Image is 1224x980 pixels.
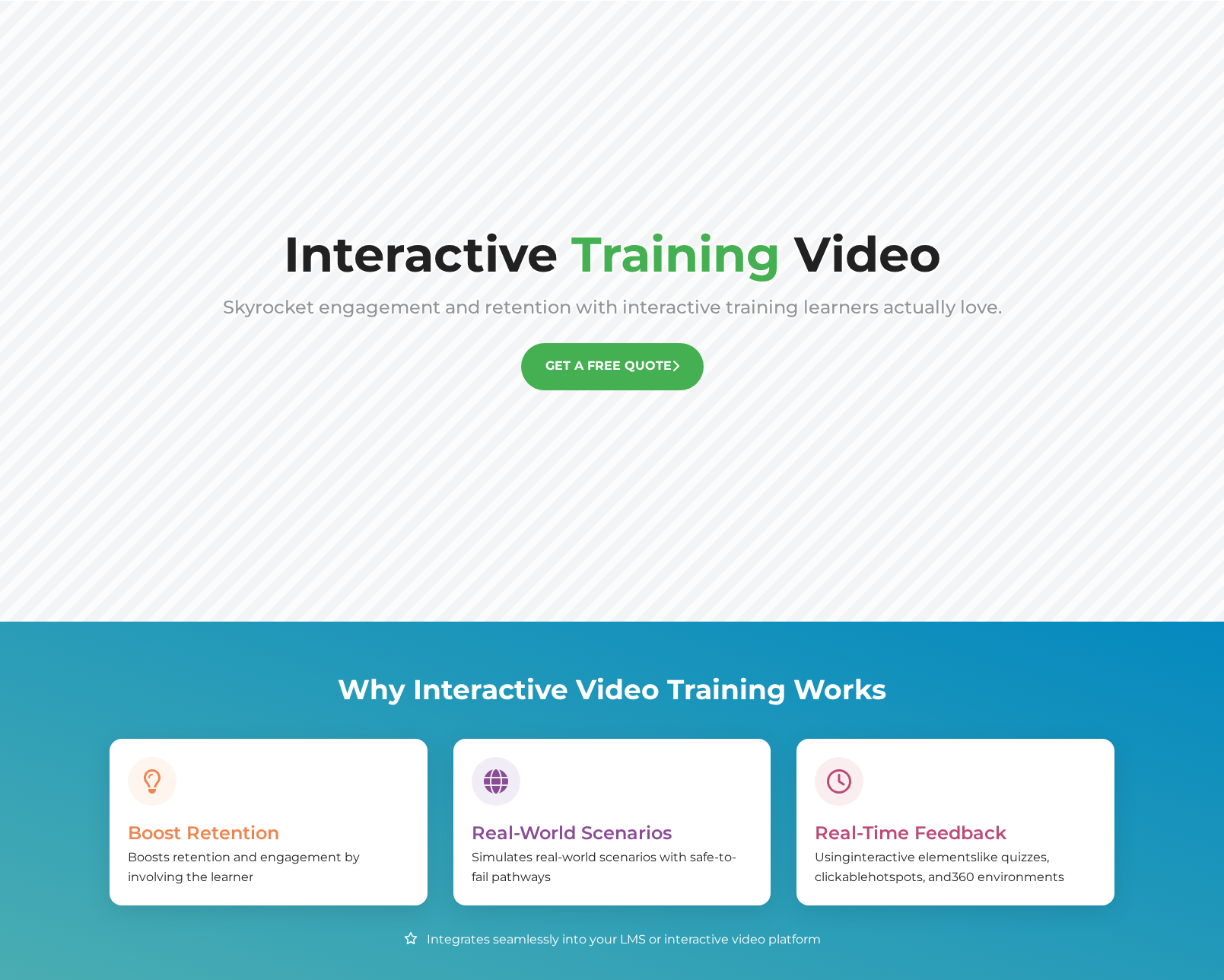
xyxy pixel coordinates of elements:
[427,932,750,947] span: Integrates seamlessly into your LMS or interactive vid
[868,870,952,884] span: hotspots, and
[284,224,558,284] span: Interactive
[472,850,736,884] span: Simulates real-world scenarios with safe-to-fail pathways
[472,822,672,844] span: Real-World Scenarios
[128,822,279,844] span: Boost Retention
[223,296,1002,318] span: Skyrocket engagement and retention with interactive training learners actually love.
[952,870,1064,884] span: 360 environments
[338,673,886,706] span: Why Interactive Video Training Works
[521,343,704,390] a: GET A FREE QUOTE
[794,224,941,284] span: Video
[750,932,821,947] span: eo platform
[571,224,780,284] span: Training
[815,850,850,864] span: Using
[128,850,360,884] span: Boosts retention and engagement by involving the learner
[850,850,977,864] span: interactive elements
[815,822,1006,844] span: Real-Time Feedback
